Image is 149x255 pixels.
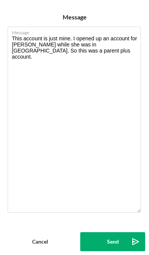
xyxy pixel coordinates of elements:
textarea: This account is just mine. I opened up an account for [PERSON_NAME] while she was in [GEOGRAPHIC_... [8,27,141,213]
div: Send [107,232,119,251]
label: Message [12,27,141,35]
button: Send [80,232,145,251]
button: Cancel [4,232,76,251]
div: Cancel [32,232,48,251]
h6: Message [63,14,87,21]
